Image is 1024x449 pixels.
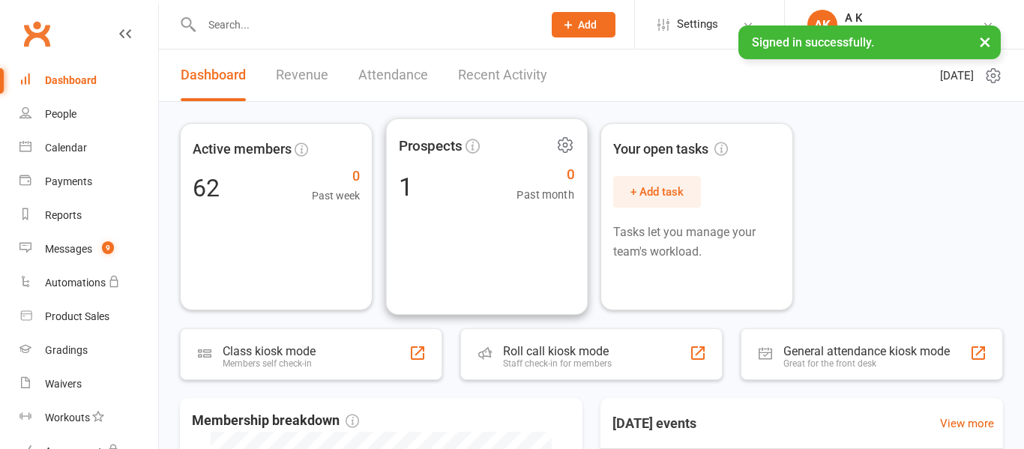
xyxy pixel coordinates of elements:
span: Settings [677,7,718,41]
div: Members self check-in [223,358,316,369]
a: Messages 9 [19,232,158,266]
div: 1 [399,174,413,199]
div: Waivers [45,378,82,390]
div: Messages [45,243,92,255]
div: Dashboard [45,74,97,86]
div: Reports [45,209,82,221]
span: 0 [516,163,574,186]
a: Waivers [19,367,158,401]
h3: [DATE] events [600,410,708,437]
div: Dromana Grappling Academy [845,25,982,38]
span: Membership breakdown [192,410,359,432]
div: AK [807,10,837,40]
span: Prospects [399,134,462,157]
span: 9 [102,241,114,254]
div: Calendar [45,142,87,154]
a: Dashboard [19,64,158,97]
span: Add [578,19,597,31]
a: Revenue [276,49,328,101]
a: People [19,97,158,131]
span: Active members [193,139,292,160]
span: 0 [312,166,360,187]
div: Staff check-in for members [503,358,612,369]
div: Payments [45,175,92,187]
input: Search... [197,14,532,35]
div: Class kiosk mode [223,344,316,358]
a: Clubworx [18,15,55,52]
a: Workouts [19,401,158,435]
div: Product Sales [45,310,109,322]
div: A K [845,11,982,25]
p: Tasks let you manage your team's workload. [613,223,780,261]
a: Calendar [19,131,158,165]
span: Past month [516,186,574,204]
span: [DATE] [940,67,974,85]
div: General attendance kiosk mode [783,344,950,358]
a: Recent Activity [458,49,547,101]
a: Gradings [19,334,158,367]
a: Attendance [358,49,428,101]
button: × [972,25,999,58]
span: Your open tasks [613,139,728,160]
div: Roll call kiosk mode [503,344,612,358]
div: Automations [45,277,106,289]
div: Workouts [45,412,90,424]
button: Add [552,12,615,37]
a: Reports [19,199,158,232]
button: + Add task [613,176,701,208]
div: People [45,108,76,120]
div: Gradings [45,344,88,356]
a: Product Sales [19,300,158,334]
a: Automations [19,266,158,300]
div: Great for the front desk [783,358,950,369]
a: View more [940,415,994,433]
span: Past week [312,187,360,204]
a: Dashboard [181,49,246,101]
div: 62 [193,176,220,200]
a: Payments [19,165,158,199]
span: Signed in successfully. [752,35,874,49]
